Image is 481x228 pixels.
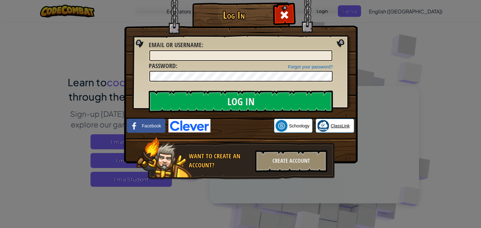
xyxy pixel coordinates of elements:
span: Password [149,62,176,70]
a: Forgot your password? [288,64,333,69]
div: Create Account [255,150,327,172]
img: clever-logo-blue.png [168,119,210,132]
span: Facebook [142,123,161,129]
label: : [149,41,203,50]
h1: Log In [194,10,274,21]
input: Log In [149,91,333,112]
label: : [149,62,177,71]
span: Email or Username [149,41,202,49]
img: classlink-logo-small.png [317,120,329,132]
span: Schoology [289,123,309,129]
iframe: Sign in with Google Button [210,119,274,133]
span: ClassLink [331,123,350,129]
div: Want to create an account? [189,152,251,170]
img: schoology.png [276,120,287,132]
img: facebook_small.png [128,120,140,132]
